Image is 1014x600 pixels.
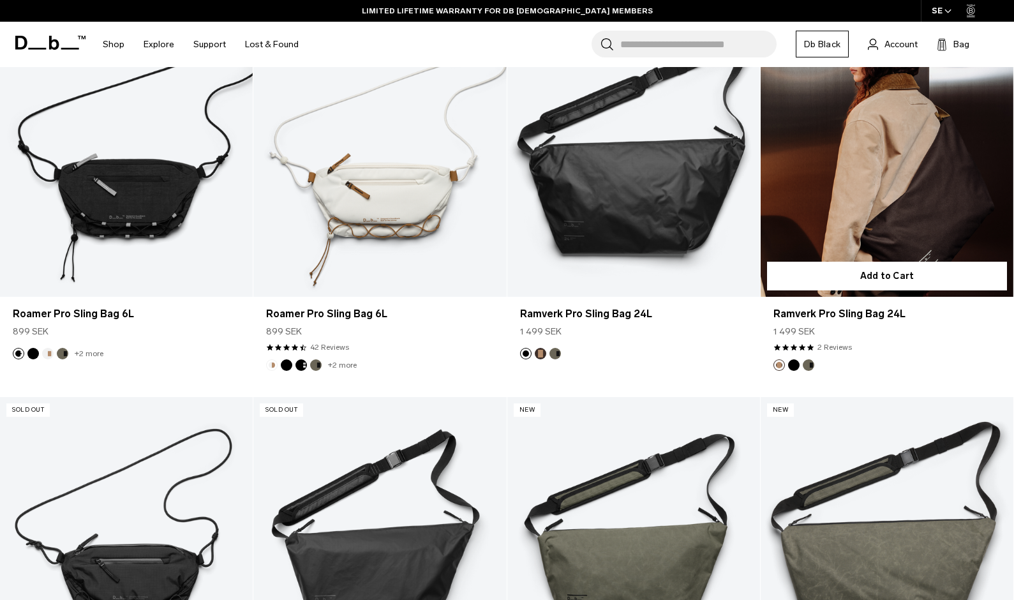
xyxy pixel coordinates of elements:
button: Forest Green [310,359,322,371]
button: Charcoal Grey [295,359,307,371]
a: 42 reviews [310,341,349,353]
button: Espresso [773,359,785,371]
a: Ramverk Pro Sling Bag 24L [507,16,760,297]
a: +2 more [75,349,103,358]
span: 1 499 SEK [773,325,815,338]
button: Charcoal Grey [13,348,24,359]
a: Shop [103,22,124,67]
span: 899 SEK [266,325,302,338]
a: Lost & Found [245,22,299,67]
a: Roamer Pro Sling Bag 6L [266,306,493,322]
a: Support [193,22,226,67]
a: Roamer Pro Sling Bag 6L [253,16,506,297]
a: Ramverk Pro Sling Bag 24L [761,16,1013,297]
span: Account [884,38,918,51]
a: +2 more [328,361,357,370]
a: LIMITED LIFETIME WARRANTY FOR DB [DEMOGRAPHIC_DATA] MEMBERS [362,5,653,17]
button: Forest Green [803,359,814,371]
a: 2 reviews [817,341,852,353]
span: Bag [953,38,969,51]
button: Forest Green [549,348,561,359]
button: Black Out [520,348,532,359]
button: Add to Cart [767,262,1007,290]
span: 1 499 SEK [520,325,562,338]
a: Account [868,36,918,52]
button: Black Out [27,348,39,359]
a: Ramverk Pro Sling Bag 24L [520,306,747,322]
button: Forest Green [57,348,68,359]
button: Black Out [788,359,800,371]
p: New [514,403,541,417]
nav: Main Navigation [93,22,308,67]
a: Db Black [796,31,849,57]
span: 899 SEK [13,325,48,338]
p: New [767,403,794,417]
button: Oatmilk [266,359,278,371]
button: Black Out [281,359,292,371]
p: Sold Out [6,403,50,417]
button: Bag [937,36,969,52]
button: Oatmilk [42,348,54,359]
a: Explore [144,22,174,67]
a: Ramverk Pro Sling Bag 24L [773,306,1001,322]
button: Espresso [535,348,546,359]
a: Roamer Pro Sling Bag 6L [13,306,240,322]
p: Sold Out [260,403,303,417]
